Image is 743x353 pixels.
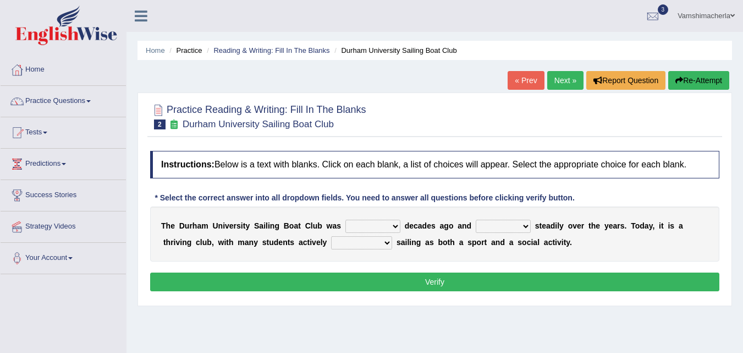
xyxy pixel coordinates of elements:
span: 3 [658,4,669,15]
a: Your Account [1,243,126,270]
b: c [414,221,418,230]
b: t [298,221,301,230]
b: c [303,238,307,247]
b: a [401,238,405,247]
b: t [226,238,229,247]
b: e [609,221,613,230]
b: v [175,238,180,247]
b: v [312,238,316,247]
b: i [555,221,557,230]
b: a [645,221,649,230]
b: h [166,238,171,247]
b: m [238,238,244,247]
b: a [613,221,617,230]
b: e [409,221,414,230]
b: i [531,238,533,247]
li: Durham University Sailing Boat Club [332,45,457,56]
b: h [192,221,197,230]
b: t [485,238,487,247]
b: , [212,238,214,247]
b: i [263,221,266,230]
b: r [189,221,192,230]
b: i [223,221,225,230]
b: g [274,221,279,230]
b: o [443,238,448,247]
span: 2 [154,120,166,129]
b: w [327,221,333,230]
b: e [596,221,600,230]
b: h [591,221,596,230]
b: s [262,238,267,247]
b: t [163,238,166,247]
b: i [409,238,411,247]
b: g [444,221,449,230]
b: s [337,221,341,230]
a: Practice Questions [1,86,126,113]
b: l [311,221,313,230]
a: Home [1,55,126,82]
b: r [170,238,173,247]
b: u [313,221,318,230]
b: T [631,221,635,230]
b: t [243,221,246,230]
button: Report Question [586,71,665,90]
b: o [635,221,640,230]
b: d [274,238,279,247]
b: s [620,221,625,230]
b: e [577,221,581,230]
b: i [562,238,564,247]
b: c [196,238,200,247]
b: n [249,238,254,247]
b: d [467,221,472,230]
b: r [234,221,236,230]
b: Instructions: [161,160,214,169]
b: i [268,221,270,230]
b: s [518,238,522,247]
h2: Practice Reading & Writing: Fill In The Blanks [150,102,366,129]
b: o [568,221,573,230]
b: y [245,221,250,230]
b: o [289,221,294,230]
b: d [551,221,555,230]
b: C [305,221,311,230]
b: l [266,221,268,230]
b: a [679,221,683,230]
b: e [542,221,546,230]
a: Predictions [1,149,126,176]
b: n [270,221,275,230]
b: o [449,221,454,230]
b: l [200,238,202,247]
b: g [416,238,421,247]
b: d [500,238,505,247]
b: l [407,238,409,247]
small: Durham University Sailing Boat Club [183,119,334,129]
button: Re-Attempt [668,71,729,90]
b: y [323,238,327,247]
b: t [448,238,450,247]
button: Verify [150,273,719,291]
b: b [438,238,443,247]
b: a [509,238,514,247]
b: U [212,221,218,230]
b: s [670,221,674,230]
b: u [185,221,190,230]
a: Reading & Writing: Fill In The Blanks [213,46,329,55]
b: n [411,238,416,247]
b: c [527,238,531,247]
b: a [544,238,548,247]
b: e [229,221,234,230]
b: n [218,221,223,230]
b: t [307,238,310,247]
b: a [459,238,464,247]
b: r [481,238,484,247]
b: a [294,221,298,230]
b: u [269,238,274,247]
b: c [548,238,553,247]
b: , [652,221,654,230]
b: a [332,221,337,230]
b: b [317,221,322,230]
b: r [617,221,620,230]
b: s [397,238,401,247]
b: s [430,238,434,247]
b: v [557,238,562,247]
